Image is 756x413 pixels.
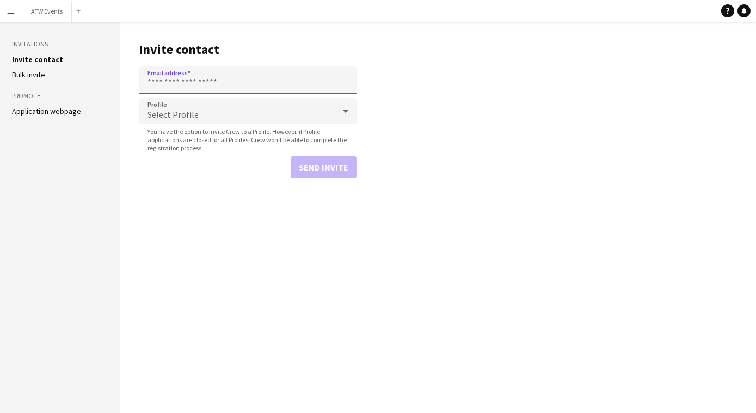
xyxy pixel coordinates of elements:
[12,39,108,49] h3: Invitations
[139,127,357,152] span: You have the option to invite Crew to a Profile. However, if Profile applications are closed for ...
[12,54,63,64] a: Invite contact
[12,70,45,80] a: Bulk invite
[22,1,72,22] button: ATW Events
[12,91,108,101] h3: Promote
[139,41,357,58] h1: Invite contact
[147,109,199,120] span: Select Profile
[12,106,81,116] a: Application webpage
